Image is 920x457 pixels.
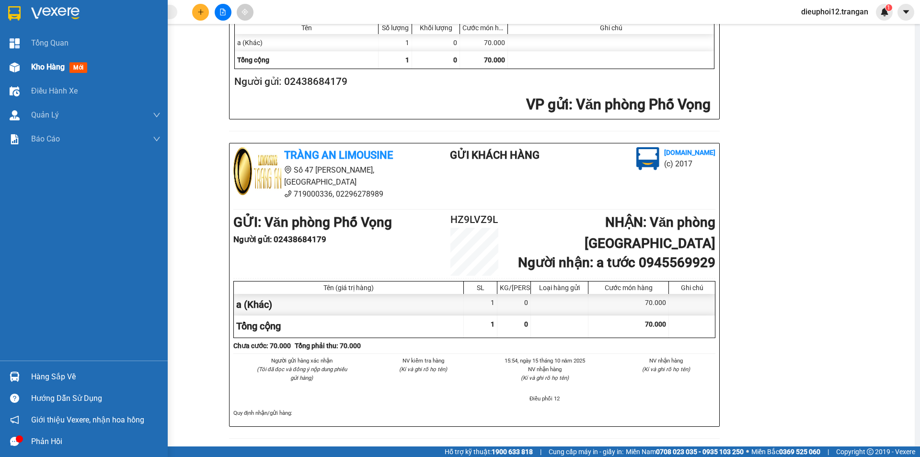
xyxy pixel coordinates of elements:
div: Tên [237,24,376,32]
div: 0 [497,294,531,316]
span: 1 [887,4,890,11]
b: Gửi khách hàng [450,149,540,161]
span: file-add [219,9,226,15]
img: logo-vxr [8,6,21,21]
div: Cước món hàng [591,284,666,292]
b: GỬI : Văn phòng Phố Vọng [233,214,392,230]
div: 1 [379,34,412,51]
div: 70.000 [588,294,669,316]
span: environment [284,166,292,174]
li: Điều phối 12 [495,394,594,403]
img: icon-new-feature [880,8,889,16]
div: Ghi chú [671,284,713,292]
span: aim [241,9,248,15]
div: Ghi chú [510,24,712,32]
span: down [153,111,161,119]
div: Phản hồi [31,434,161,449]
strong: 0708 023 035 - 0935 103 250 [656,448,744,456]
div: Quy định nhận/gửi hàng : [233,409,715,417]
img: solution-icon [10,134,20,144]
i: (Kí và ghi rõ họ tên) [642,366,690,373]
img: logo.jpg [233,147,281,195]
strong: 1900 633 818 [492,448,533,456]
li: NV nhận hàng [617,356,716,365]
span: phone [284,190,292,198]
button: file-add [215,4,231,21]
b: Người nhận : a tước 0945569929 [518,255,715,270]
span: Kho hàng [31,62,65,71]
span: | [828,446,829,457]
span: 70.000 [484,56,505,64]
b: Chưa cước : 70.000 [233,342,291,350]
span: Tổng Quan [31,37,69,49]
b: Tổng phải thu: 70.000 [295,342,361,350]
span: VP gửi [526,96,569,113]
span: caret-down [902,8,910,16]
h2: Người gửi: 02438684179 [234,74,711,90]
div: Tên (giá trị hàng) [236,284,461,292]
b: Tràng An Limousine [284,149,393,161]
div: a (Khác) [235,34,379,51]
div: Hàng sắp về [31,370,161,384]
span: Báo cáo [31,133,60,145]
div: Loại hàng gửi [533,284,586,292]
span: 1 [491,320,494,328]
button: aim [237,4,253,21]
span: notification [10,415,19,424]
img: warehouse-icon [10,372,20,382]
b: Người gửi : 02438684179 [233,234,326,244]
div: Hướng dẫn sử dụng [31,391,161,406]
img: warehouse-icon [10,86,20,96]
i: (Kí và ghi rõ họ tên) [399,366,447,373]
h2: HZ9LVZ9L [434,212,515,228]
span: mới [69,62,87,73]
span: Giới thiệu Vexere, nhận hoa hồng [31,414,144,426]
sup: 1 [885,4,892,11]
li: Người gửi hàng xác nhận [253,356,351,365]
button: caret-down [897,4,914,21]
li: NV kiểm tra hàng [374,356,473,365]
img: dashboard-icon [10,38,20,48]
span: dieuphoi12.trangan [793,6,876,18]
span: 70.000 [645,320,666,328]
i: (Tôi đã đọc và đồng ý nộp dung phiếu gửi hàng) [257,366,347,381]
span: Miền Nam [626,446,744,457]
span: Quản Lý [31,109,59,121]
span: down [153,135,161,143]
span: Tổng cộng [237,56,269,64]
strong: 0369 525 060 [779,448,820,456]
div: 70.000 [460,34,508,51]
li: (c) 2017 [664,158,715,170]
li: 719000336, 02296278989 [233,188,412,200]
li: 15:54, ngày 15 tháng 10 năm 2025 [495,356,594,365]
span: ⚪️ [746,450,749,454]
span: Miền Bắc [751,446,820,457]
div: 0 [412,34,460,51]
span: question-circle [10,394,19,403]
img: warehouse-icon [10,62,20,72]
span: | [540,446,541,457]
span: Cung cấp máy in - giấy in: [549,446,623,457]
i: (Kí và ghi rõ họ tên) [521,375,569,381]
span: 0 [524,320,528,328]
img: logo.jpg [636,147,659,170]
span: plus [197,9,204,15]
div: Cước món hàng [462,24,505,32]
span: copyright [867,448,874,455]
div: SL [466,284,494,292]
div: 1 [464,294,497,316]
div: Khối lượng [414,24,457,32]
span: message [10,437,19,446]
div: KG/[PERSON_NAME] [500,284,528,292]
b: [DOMAIN_NAME] [664,149,715,156]
button: plus [192,4,209,21]
li: NV nhận hàng [495,365,594,374]
li: Số 47 [PERSON_NAME], [GEOGRAPHIC_DATA] [233,164,412,188]
span: 0 [453,56,457,64]
span: 1 [405,56,409,64]
div: a (Khác) [234,294,464,316]
b: NHẬN : Văn phòng [GEOGRAPHIC_DATA] [585,214,715,251]
h2: : Văn phòng Phố Vọng [234,95,711,115]
div: Số lượng [381,24,409,32]
img: warehouse-icon [10,110,20,120]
